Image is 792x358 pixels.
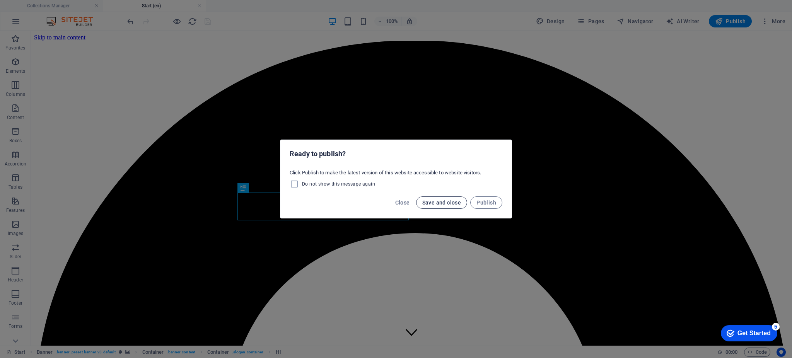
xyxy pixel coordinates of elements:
[57,2,65,9] div: 5
[476,199,496,206] span: Publish
[392,196,413,209] button: Close
[422,199,461,206] span: Save and close
[6,4,63,20] div: Get Started 5 items remaining, 0% complete
[416,196,468,209] button: Save and close
[395,199,410,206] span: Close
[23,9,56,15] div: Get Started
[302,181,375,187] span: Do not show this message again
[3,3,55,10] a: Skip to main content
[290,149,502,159] h2: Ready to publish?
[280,166,512,192] div: Click Publish to make the latest version of this website accessible to website visitors.
[470,196,502,209] button: Publish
